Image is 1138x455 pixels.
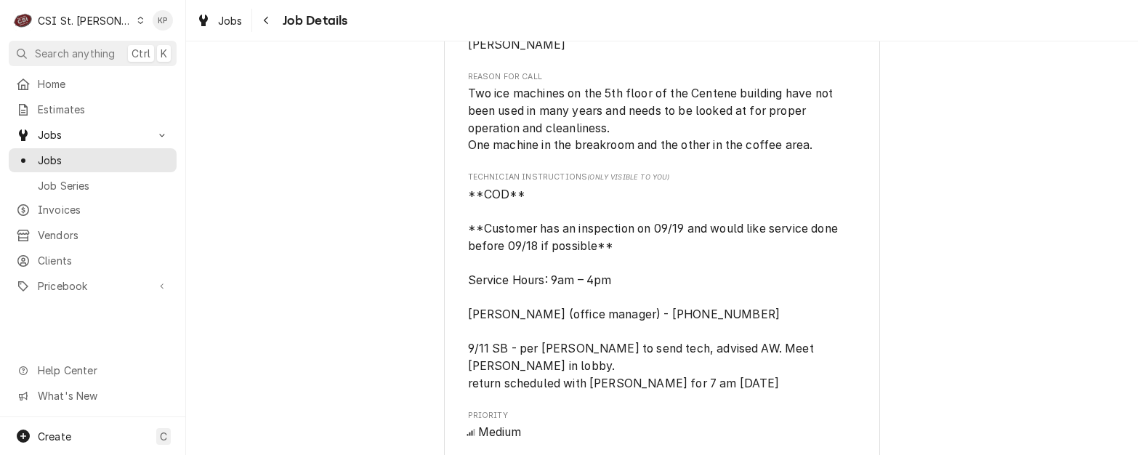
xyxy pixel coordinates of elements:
[38,278,148,294] span: Pricebook
[278,11,348,31] span: Job Details
[9,174,177,198] a: Job Series
[468,85,857,154] span: Reason For Call
[468,410,857,422] span: Priority
[587,173,669,181] span: (Only Visible to You)
[38,13,132,28] div: CSI St. [PERSON_NAME]
[468,38,566,52] span: [PERSON_NAME]
[468,36,857,54] span: Assigned Technician(s)
[9,223,177,247] a: Vendors
[468,172,857,392] div: [object Object]
[38,227,169,243] span: Vendors
[9,41,177,66] button: Search anythingCtrlK
[38,127,148,142] span: Jobs
[9,148,177,172] a: Jobs
[38,178,169,193] span: Job Series
[468,186,857,392] span: [object Object]
[13,10,33,31] div: CSI St. Louis's Avatar
[38,102,169,117] span: Estimates
[218,13,243,28] span: Jobs
[468,172,857,183] span: Technician Instructions
[132,46,150,61] span: Ctrl
[38,430,71,443] span: Create
[255,9,278,32] button: Navigate back
[468,71,857,154] div: Reason For Call
[9,123,177,147] a: Go to Jobs
[9,249,177,273] a: Clients
[153,10,173,31] div: KP
[190,9,249,33] a: Jobs
[35,46,115,61] span: Search anything
[38,388,168,403] span: What's New
[9,358,177,382] a: Go to Help Center
[38,153,169,168] span: Jobs
[468,86,836,152] span: Two ice machines on the 5th floor of the Centene building have not been used in many years and ne...
[9,274,177,298] a: Go to Pricebook
[468,424,857,441] span: Priority
[468,424,857,441] div: Medium
[468,188,842,390] span: **COD** **Customer has an inspection on 09/19 and would like service done before 09/18 if possibl...
[9,384,177,408] a: Go to What's New
[13,10,33,31] div: C
[9,72,177,96] a: Home
[38,202,169,217] span: Invoices
[153,10,173,31] div: Kym Parson's Avatar
[160,429,167,444] span: C
[468,71,857,83] span: Reason For Call
[38,253,169,268] span: Clients
[9,97,177,121] a: Estimates
[468,410,857,441] div: Priority
[38,363,168,378] span: Help Center
[161,46,167,61] span: K
[38,76,169,92] span: Home
[9,198,177,222] a: Invoices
